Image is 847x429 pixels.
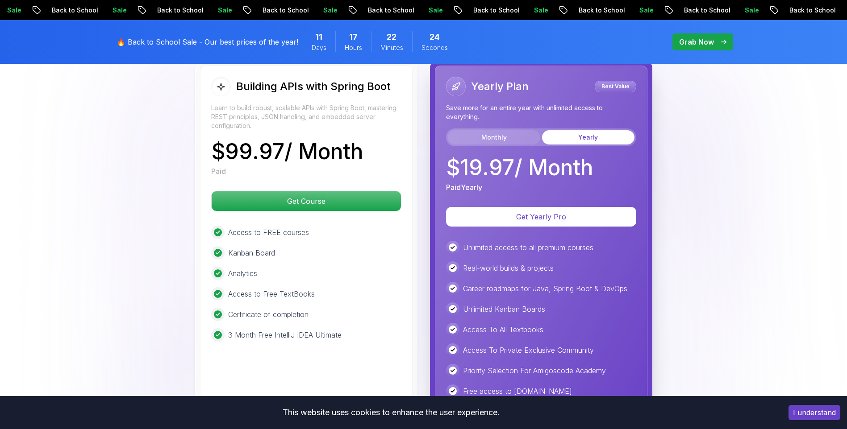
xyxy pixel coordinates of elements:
[211,191,401,211] button: Get Course
[446,182,482,193] p: Paid Yearly
[446,212,636,221] a: Get Yearly Pro
[789,405,840,420] button: Accept cookies
[263,6,323,15] p: Back to School
[446,103,636,121] p: Save more for an entire year with unlimited access to everything.
[312,43,326,52] span: Days
[463,386,572,396] p: Free access to [DOMAIN_NAME]
[430,31,440,43] span: 24 Seconds
[236,79,391,94] h2: Building APIs with Spring Boot
[463,242,593,253] p: Unlimited access to all premium courses
[228,268,257,279] p: Analytics
[211,141,363,162] p: $ 99.97 / Month
[463,263,554,273] p: Real-world builds & projects
[579,6,639,15] p: Back to School
[745,6,773,15] p: Sale
[113,6,141,15] p: Sale
[212,191,401,211] p: Get Course
[380,43,403,52] span: Minutes
[679,37,714,47] p: Grab Now
[387,31,396,43] span: 22 Minutes
[349,31,358,43] span: 17 Hours
[228,330,342,340] p: 3 Month Free IntelliJ IDEA Ultimate
[157,6,218,15] p: Back to School
[218,6,246,15] p: Sale
[542,130,634,144] button: Yearly
[471,79,529,94] h2: Yearly Plan
[211,197,401,206] a: Get Course
[473,6,534,15] p: Back to School
[448,130,540,144] button: Monthly
[463,365,606,376] p: Priority Selection For Amigoscode Academy
[429,6,457,15] p: Sale
[228,227,309,238] p: Access to FREE courses
[463,345,594,355] p: Access To Private Exclusive Community
[463,283,627,294] p: Career roadmaps for Java, Spring Boot & DevOps
[684,6,745,15] p: Back to School
[7,6,36,15] p: Sale
[345,43,362,52] span: Hours
[228,289,315,299] p: Access to Free TextBooks
[446,157,593,178] p: $ 19.97 / Month
[639,6,668,15] p: Sale
[228,309,309,320] p: Certificate of completion
[368,6,429,15] p: Back to School
[315,31,322,43] span: 11 Days
[52,6,113,15] p: Back to School
[421,43,448,52] span: Seconds
[211,103,401,130] p: Learn to build robust, scalable APIs with Spring Boot, mastering REST principles, JSON handling, ...
[463,324,543,335] p: Access To All Textbooks
[534,6,563,15] p: Sale
[323,6,352,15] p: Sale
[228,247,275,258] p: Kanban Board
[463,304,545,314] p: Unlimited Kanban Boards
[596,82,635,91] p: Best Value
[446,207,636,227] button: Get Yearly Pro
[117,37,298,47] p: 🔥 Back to School Sale - Our best prices of the year!
[7,403,775,422] div: This website uses cookies to enhance the user experience.
[211,166,226,177] p: Paid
